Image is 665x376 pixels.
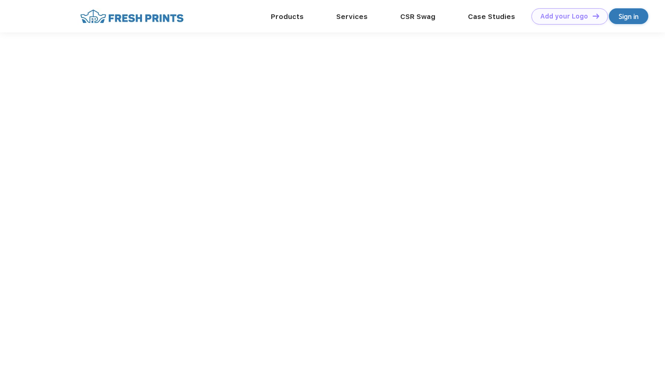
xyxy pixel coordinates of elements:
div: Add your Logo [540,13,588,20]
a: Sign in [609,8,648,24]
a: Products [271,13,304,21]
div: Sign in [619,11,639,22]
img: DT [593,13,599,19]
img: fo%20logo%202.webp [77,8,186,25]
